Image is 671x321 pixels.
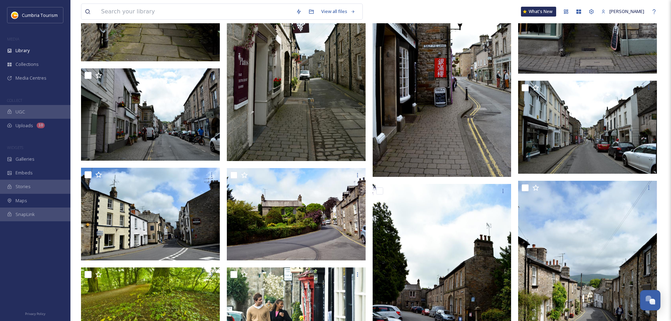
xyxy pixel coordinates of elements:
span: SnapLink [15,211,35,218]
span: Privacy Policy [25,311,45,316]
span: Library [15,47,30,54]
img: images.jpg [11,12,18,19]
span: Maps [15,197,27,204]
a: What's New [521,7,556,17]
span: Galleries [15,156,35,162]
span: COLLECT [7,98,22,103]
img: DSC_0041-EDIT.jpg [81,168,220,260]
span: MEDIA [7,36,19,42]
span: Media Centres [15,75,46,81]
a: Privacy Policy [25,309,45,317]
span: UGC [15,109,25,115]
span: Embeds [15,169,33,176]
img: DSC_0027-EDIT.jpg [227,168,366,261]
img: DSC_0049-EDIT.jpg [518,81,657,174]
button: Open Chat [640,290,660,310]
input: Search your library [98,4,292,19]
a: [PERSON_NAME] [598,5,648,18]
span: Uploads [15,122,33,129]
span: [PERSON_NAME] [609,8,644,14]
span: Stories [15,183,31,190]
img: DSC_0047-EDIT.jpg [81,68,220,161]
div: 10 [37,123,45,128]
span: Cumbria Tourism [22,12,58,18]
span: WIDGETS [7,145,23,150]
a: View all files [318,5,359,18]
span: Collections [15,61,39,68]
